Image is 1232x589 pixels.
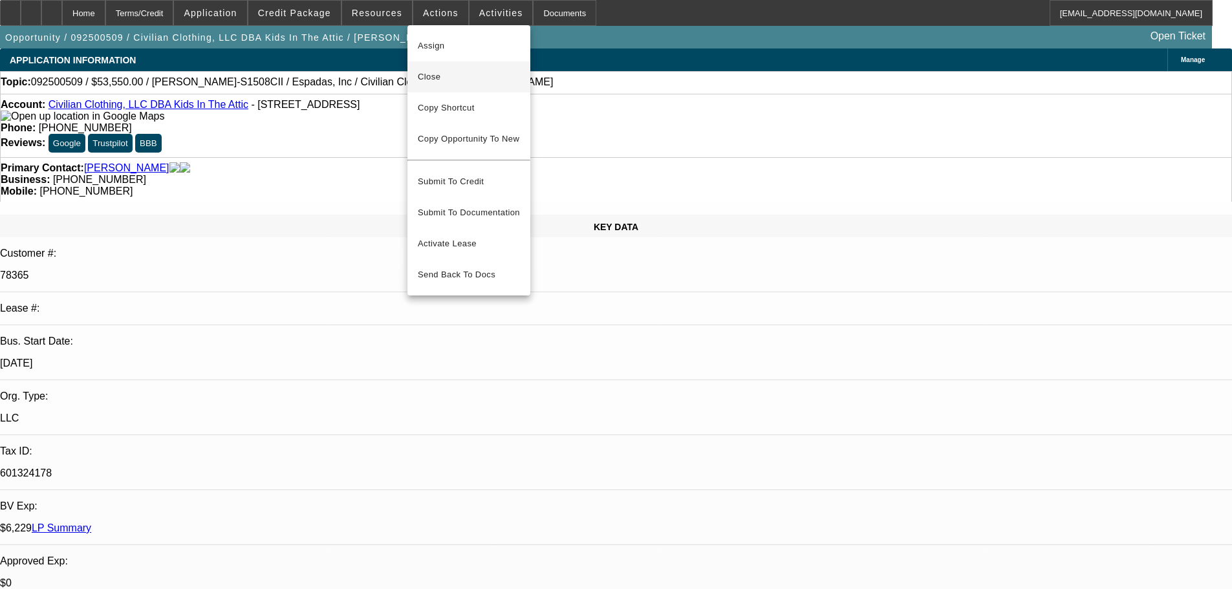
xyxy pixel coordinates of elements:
span: Submit To Documentation [418,205,520,220]
span: Copy Shortcut [418,100,520,116]
span: Copy Opportunity To New [418,134,519,144]
span: Assign [418,38,520,54]
span: Close [418,69,520,85]
span: Activate Lease [418,236,520,252]
span: Submit To Credit [418,174,520,189]
span: Send Back To Docs [418,267,520,283]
